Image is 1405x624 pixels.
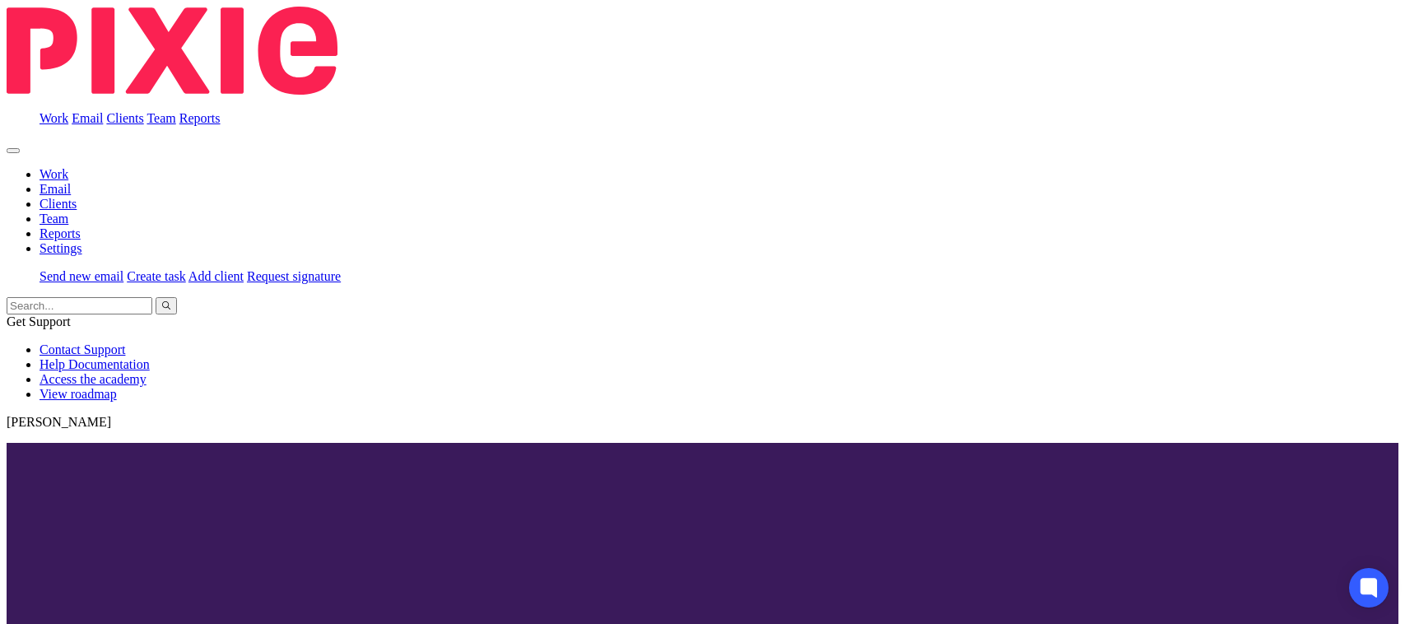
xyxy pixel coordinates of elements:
[40,372,147,386] a: Access the academy
[247,269,341,283] a: Request signature
[106,111,143,125] a: Clients
[40,269,123,283] a: Send new email
[7,314,71,328] span: Get Support
[147,111,175,125] a: Team
[40,241,82,255] a: Settings
[7,7,337,95] img: Pixie
[40,342,125,356] a: Contact Support
[188,269,244,283] a: Add client
[7,297,152,314] input: Search
[179,111,221,125] a: Reports
[40,111,68,125] a: Work
[40,357,150,371] a: Help Documentation
[156,297,177,314] button: Search
[40,167,68,181] a: Work
[40,387,117,401] a: View roadmap
[40,226,81,240] a: Reports
[7,415,1398,430] p: [PERSON_NAME]
[127,269,186,283] a: Create task
[40,197,77,211] a: Clients
[40,212,68,226] a: Team
[40,182,71,196] a: Email
[72,111,103,125] a: Email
